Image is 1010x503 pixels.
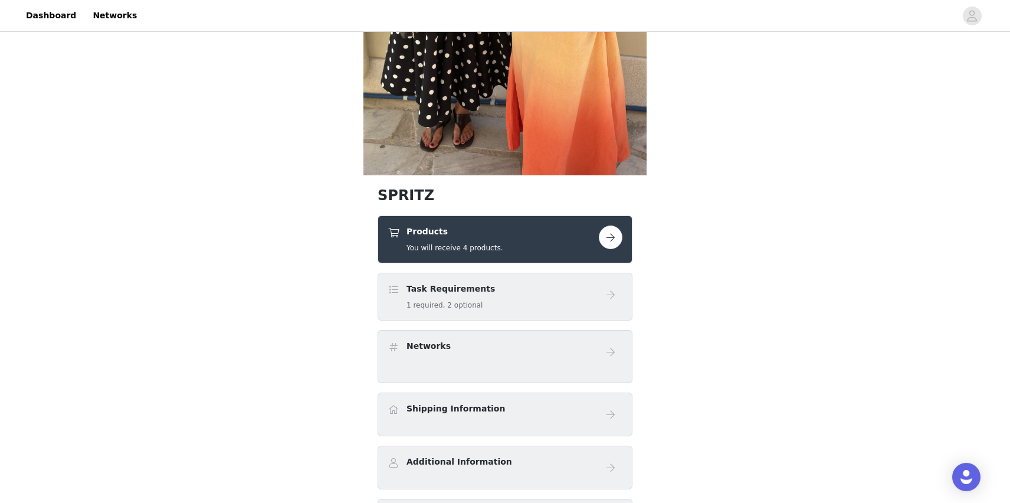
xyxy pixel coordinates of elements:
a: Networks [86,2,144,29]
h4: Networks [406,340,451,352]
a: Dashboard [19,2,83,29]
div: Products [378,215,632,263]
h4: Additional Information [406,456,512,468]
div: Open Intercom Messenger [952,463,981,491]
div: Networks [378,330,632,383]
div: Shipping Information [378,393,632,436]
h4: Shipping Information [406,403,505,415]
div: avatar [966,6,978,25]
div: Task Requirements [378,273,632,321]
h5: 1 required, 2 optional [406,300,495,311]
h1: SPRITZ [378,185,632,206]
div: Additional Information [378,446,632,489]
h5: You will receive 4 products. [406,243,503,253]
h4: Products [406,226,503,238]
h4: Task Requirements [406,283,495,295]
